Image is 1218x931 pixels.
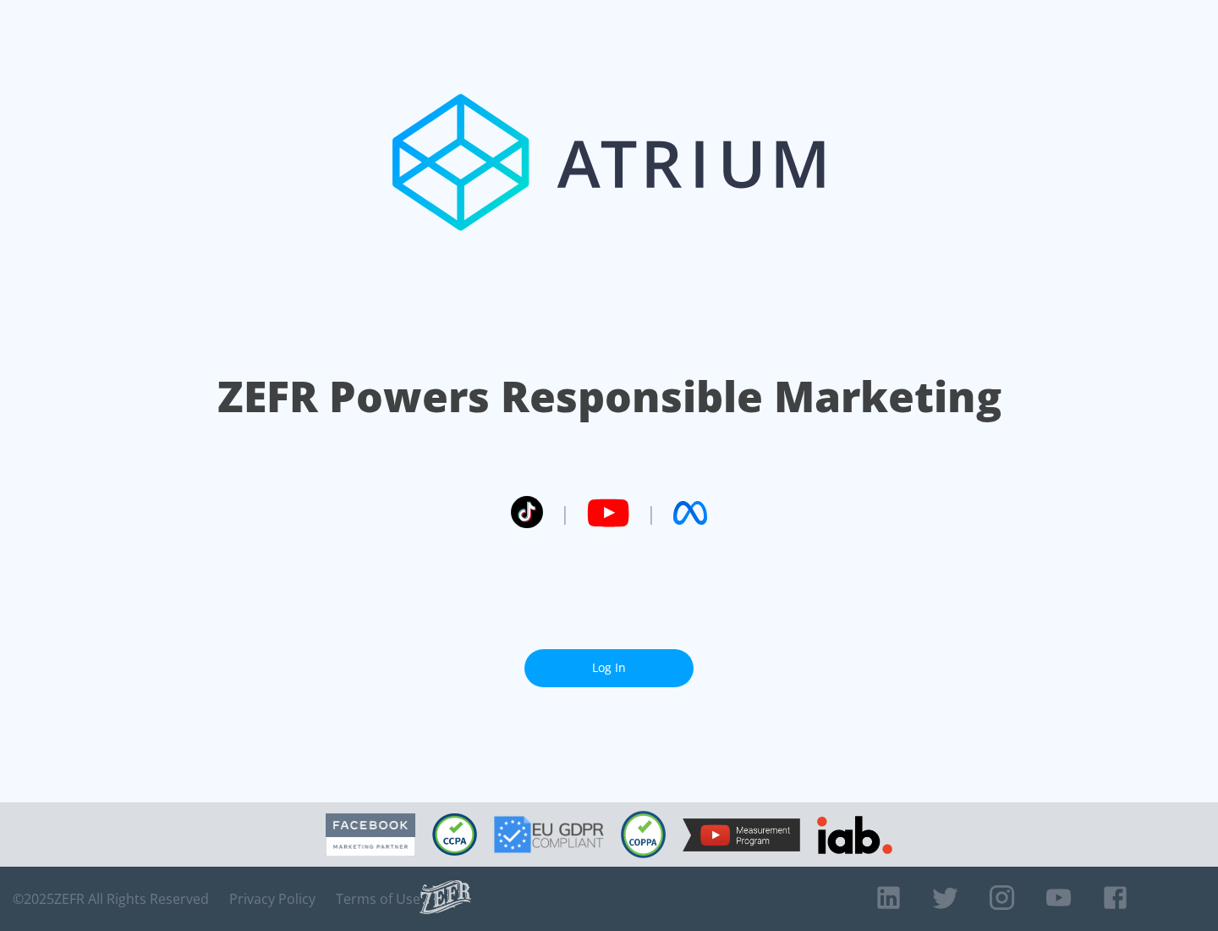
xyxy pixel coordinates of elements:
img: COPPA Compliant [621,811,666,858]
img: Facebook Marketing Partner [326,813,415,857]
span: © 2025 ZEFR All Rights Reserved [13,890,209,907]
h1: ZEFR Powers Responsible Marketing [217,367,1001,426]
img: GDPR Compliant [494,816,604,853]
img: CCPA Compliant [432,813,477,856]
a: Log In [524,649,694,687]
span: | [646,500,656,526]
a: Terms of Use [336,890,420,907]
img: IAB [817,816,892,854]
img: YouTube Measurement Program [683,818,800,851]
a: Privacy Policy [229,890,315,907]
span: | [560,500,570,526]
